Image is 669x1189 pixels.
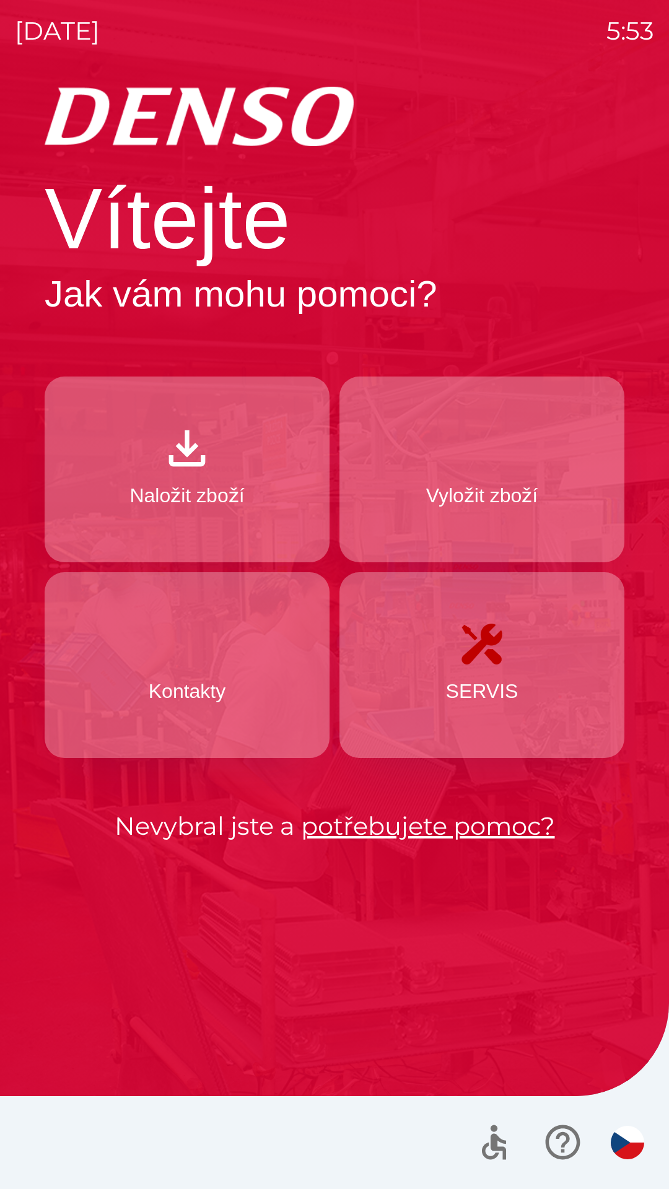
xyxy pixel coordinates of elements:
h2: Jak vám mohu pomoci? [45,271,624,317]
button: Vyložit zboží [339,377,624,562]
button: Naložit zboží [45,377,330,562]
img: Logo [45,87,624,146]
img: 2fb22d7f-6f53-46d3-a092-ee91fce06e5d.png [455,421,509,476]
p: Vyložit zboží [426,481,538,510]
img: 072f4d46-cdf8-44b2-b931-d189da1a2739.png [160,617,214,671]
a: potřebujete pomoc? [301,811,555,841]
h1: Vítejte [45,166,624,271]
p: Nevybral jste a [45,808,624,845]
button: Kontakty [45,572,330,758]
img: cs flag [611,1126,644,1159]
img: 7408382d-57dc-4d4c-ad5a-dca8f73b6e74.png [455,617,509,671]
p: [DATE] [15,12,100,50]
p: SERVIS [446,676,518,706]
p: Kontakty [149,676,226,706]
p: 5:53 [606,12,654,50]
button: SERVIS [339,572,624,758]
p: Naložit zboží [129,481,244,510]
img: 918cc13a-b407-47b8-8082-7d4a57a89498.png [160,421,214,476]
